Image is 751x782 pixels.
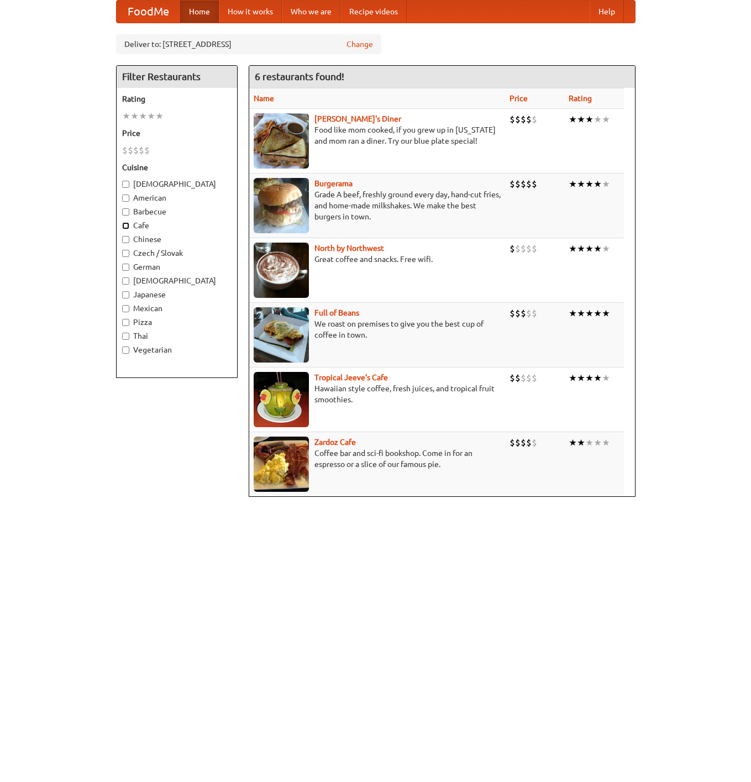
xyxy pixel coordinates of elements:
[594,243,602,255] li: ★
[526,243,532,255] li: $
[122,195,129,202] input: American
[569,307,577,319] li: ★
[314,308,359,317] a: Full of Beans
[585,437,594,449] li: ★
[122,236,129,243] input: Chinese
[122,222,129,229] input: Cafe
[122,181,129,188] input: [DEMOGRAPHIC_DATA]
[254,383,501,405] p: Hawaiian style coffee, fresh juices, and tropical fruit smoothies.
[122,128,232,139] h5: Price
[254,178,309,233] img: burgerama.jpg
[122,330,232,342] label: Thai
[510,178,515,190] li: $
[569,178,577,190] li: ★
[569,243,577,255] li: ★
[254,113,309,169] img: sallys.jpg
[122,234,232,245] label: Chinese
[314,179,353,188] b: Burgerama
[526,437,532,449] li: $
[314,373,388,382] a: Tropical Jeeve's Cafe
[254,307,309,363] img: beans.jpg
[515,243,521,255] li: $
[526,178,532,190] li: $
[346,39,373,50] a: Change
[117,66,237,88] h4: Filter Restaurants
[515,113,521,125] li: $
[510,307,515,319] li: $
[254,243,309,298] img: north.jpg
[577,307,585,319] li: ★
[515,178,521,190] li: $
[254,124,501,146] p: Food like mom cooked, if you grew up in [US_STATE] and mom ran a diner. Try our blue plate special!
[521,178,526,190] li: $
[314,438,356,447] a: Zardoz Cafe
[577,243,585,255] li: ★
[130,110,139,122] li: ★
[122,344,232,355] label: Vegetarian
[515,307,521,319] li: $
[122,305,129,312] input: Mexican
[510,372,515,384] li: $
[569,94,592,103] a: Rating
[602,178,610,190] li: ★
[585,113,594,125] li: ★
[577,372,585,384] li: ★
[117,1,180,23] a: FoodMe
[122,220,232,231] label: Cafe
[122,250,129,257] input: Czech / Slovak
[122,347,129,354] input: Vegetarian
[602,113,610,125] li: ★
[602,437,610,449] li: ★
[532,307,537,319] li: $
[594,307,602,319] li: ★
[526,372,532,384] li: $
[254,318,501,340] p: We roast on premises to give you the best cup of coffee in town.
[532,178,537,190] li: $
[254,94,274,103] a: Name
[526,113,532,125] li: $
[122,317,232,328] label: Pizza
[122,264,129,271] input: German
[254,254,501,265] p: Great coffee and snacks. Free wifi.
[510,437,515,449] li: $
[122,208,129,216] input: Barbecue
[521,437,526,449] li: $
[510,94,528,103] a: Price
[577,178,585,190] li: ★
[254,437,309,492] img: zardoz.jpg
[254,372,309,427] img: jeeves.jpg
[282,1,340,23] a: Who we are
[116,34,381,54] div: Deliver to: [STREET_ADDRESS]
[254,189,501,222] p: Grade A beef, freshly ground every day, hand-cut fries, and home-made milkshakes. We make the bes...
[585,243,594,255] li: ★
[585,372,594,384] li: ★
[594,178,602,190] li: ★
[122,275,232,286] label: [DEMOGRAPHIC_DATA]
[340,1,407,23] a: Recipe videos
[122,277,129,285] input: [DEMOGRAPHIC_DATA]
[532,243,537,255] li: $
[314,244,384,253] a: North by Northwest
[122,319,129,326] input: Pizza
[147,110,155,122] li: ★
[594,113,602,125] li: ★
[577,437,585,449] li: ★
[122,289,232,300] label: Japanese
[122,162,232,173] h5: Cuisine
[128,144,133,156] li: $
[314,114,401,123] a: [PERSON_NAME]'s Diner
[122,261,232,272] label: German
[569,372,577,384] li: ★
[254,448,501,470] p: Coffee bar and sci-fi bookshop. Come in for an espresso or a slice of our famous pie.
[122,144,128,156] li: $
[133,144,139,156] li: $
[602,243,610,255] li: ★
[594,372,602,384] li: ★
[510,113,515,125] li: $
[569,437,577,449] li: ★
[521,307,526,319] li: $
[590,1,624,23] a: Help
[180,1,219,23] a: Home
